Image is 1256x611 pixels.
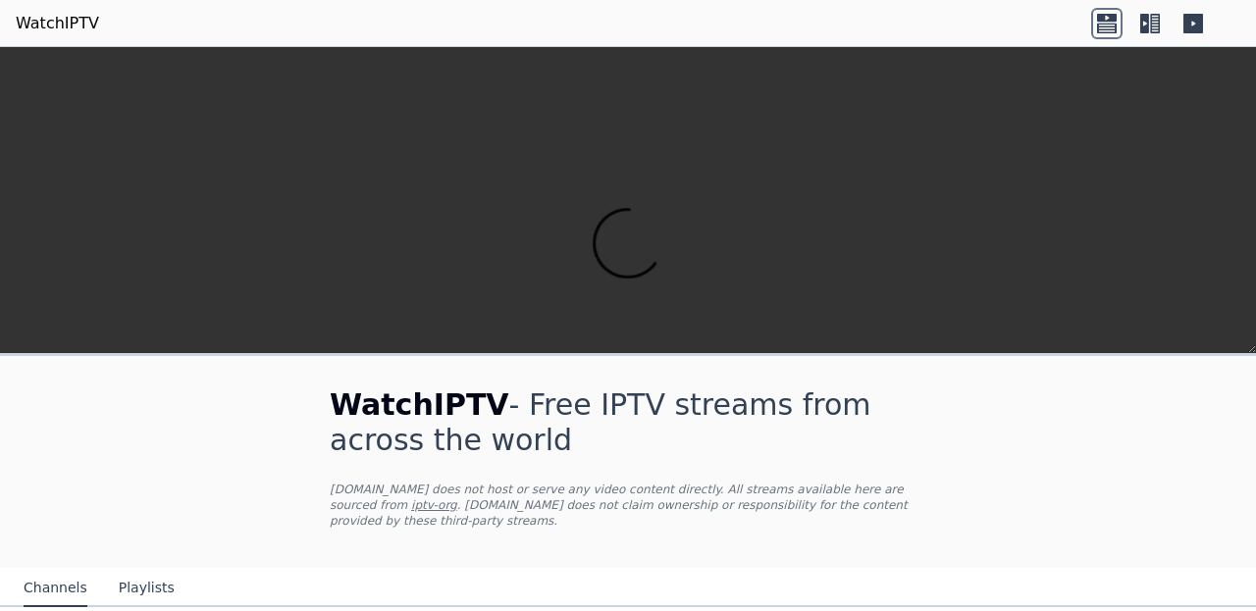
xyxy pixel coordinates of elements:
[330,482,926,529] p: [DOMAIN_NAME] does not host or serve any video content directly. All streams available here are s...
[330,387,926,458] h1: - Free IPTV streams from across the world
[24,570,87,607] button: Channels
[330,387,509,422] span: WatchIPTV
[16,12,99,35] a: WatchIPTV
[119,570,175,607] button: Playlists
[411,498,457,512] a: iptv-org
